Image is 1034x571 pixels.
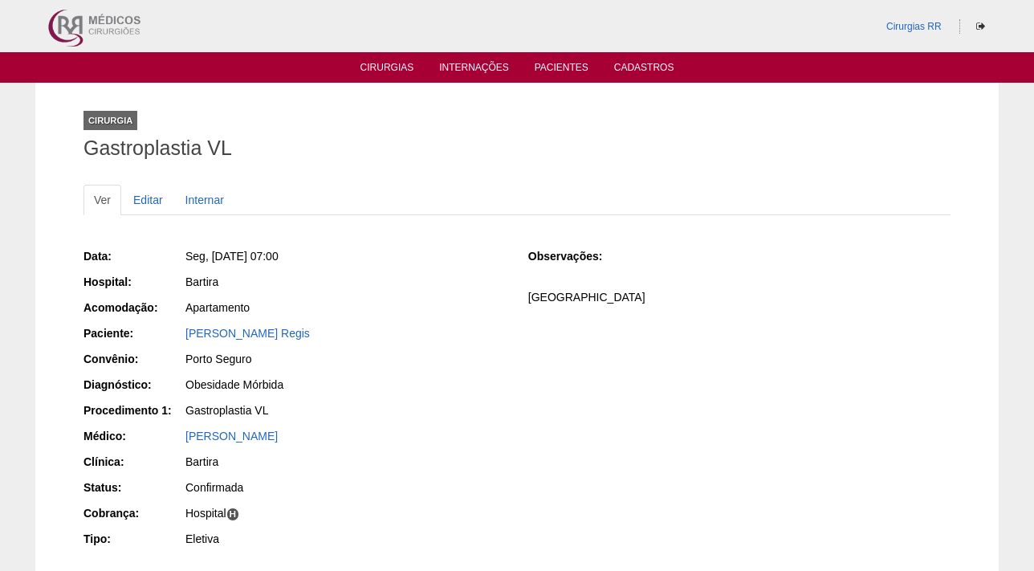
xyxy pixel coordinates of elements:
[185,250,279,263] span: Seg, [DATE] 07:00
[185,430,278,443] a: [PERSON_NAME]
[83,351,184,367] div: Convênio:
[886,21,942,32] a: Cirurgias RR
[439,62,509,78] a: Internações
[976,22,985,31] i: Sair
[185,479,506,496] div: Confirmada
[185,531,506,547] div: Eletiva
[83,479,184,496] div: Status:
[83,274,184,290] div: Hospital:
[83,248,184,264] div: Data:
[123,185,173,215] a: Editar
[83,402,184,418] div: Procedimento 1:
[83,111,137,130] div: Cirurgia
[614,62,674,78] a: Cadastros
[83,505,184,521] div: Cobrança:
[83,325,184,341] div: Paciente:
[185,351,506,367] div: Porto Seguro
[83,531,184,547] div: Tipo:
[83,377,184,393] div: Diagnóstico:
[83,138,951,158] h1: Gastroplastia VL
[83,454,184,470] div: Clínica:
[185,327,310,340] a: [PERSON_NAME] Regis
[185,454,506,470] div: Bartira
[185,505,506,521] div: Hospital
[185,377,506,393] div: Obesidade Mórbida
[528,290,951,305] p: [GEOGRAPHIC_DATA]
[226,508,240,521] span: H
[185,402,506,418] div: Gastroplastia VL
[185,274,506,290] div: Bartira
[83,185,121,215] a: Ver
[83,300,184,316] div: Acomodação:
[360,62,414,78] a: Cirurgias
[83,428,184,444] div: Médico:
[185,300,506,316] div: Apartamento
[175,185,234,215] a: Internar
[528,248,629,264] div: Observações:
[535,62,588,78] a: Pacientes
